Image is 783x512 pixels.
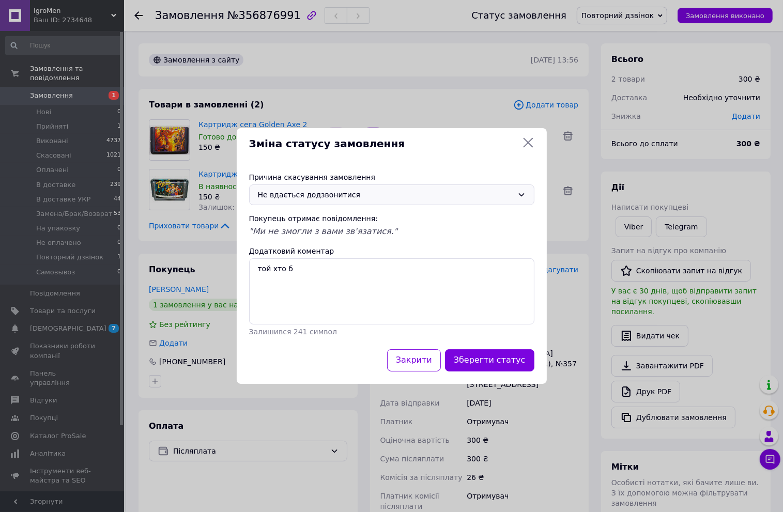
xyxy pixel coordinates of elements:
[249,213,534,224] div: Покупець отримає повідомлення:
[387,349,441,371] button: Закрити
[249,136,518,151] span: Зміна статусу замовлення
[258,189,513,200] div: Не вдається додзвонитися
[249,258,534,324] textarea: той хто б
[249,172,534,182] div: Причина скасування замовлення
[249,247,334,255] label: Додатковий коментар
[249,328,337,336] span: Залишився 241 символ
[249,226,398,236] span: "Ми не змогли з вами зв'язатися."
[445,349,534,371] button: Зберегти статус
